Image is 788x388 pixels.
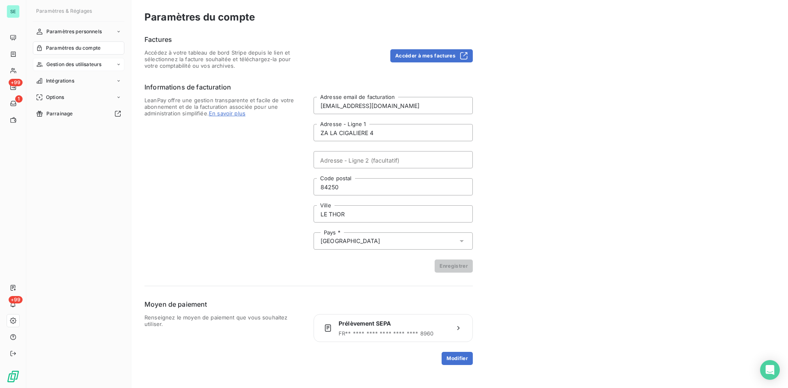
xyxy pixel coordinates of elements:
[144,10,775,25] h3: Paramètres du compte
[7,370,20,383] img: Logo LeanPay
[46,94,64,101] span: Options
[46,61,102,68] span: Gestion des utilisateurs
[435,259,473,273] button: Enregistrer
[9,296,23,303] span: +99
[15,95,23,103] span: 1
[760,360,780,380] div: Open Intercom Messenger
[314,205,473,223] input: placeholder
[46,77,74,85] span: Intégrations
[442,352,473,365] button: Modifier
[321,237,380,245] span: [GEOGRAPHIC_DATA]
[144,34,473,44] h6: Factures
[314,178,473,195] input: placeholder
[9,79,23,86] span: +99
[7,5,20,18] div: SE
[144,299,473,309] h6: Moyen de paiement
[46,44,101,52] span: Paramètres du compte
[46,110,73,117] span: Parrainage
[144,49,304,69] span: Accédez à votre tableau de bord Stripe depuis le lien et sélectionnez la facture souhaitée et tél...
[390,49,473,62] button: Accéder à mes factures
[314,151,473,168] input: placeholder
[339,319,448,328] span: Prélèvement SEPA
[144,82,473,92] h6: Informations de facturation
[209,110,245,117] span: En savoir plus
[36,8,92,14] span: Paramètres & Réglages
[144,314,304,365] span: Renseignez le moyen de paiement que vous souhaitez utiliser.
[46,28,102,35] span: Paramètres personnels
[33,107,124,120] a: Parrainage
[33,41,124,55] a: Paramètres du compte
[314,124,473,141] input: placeholder
[314,97,473,114] input: placeholder
[144,97,304,273] span: LeanPay offre une gestion transparente et facile de votre abonnement et de la facturation associé...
